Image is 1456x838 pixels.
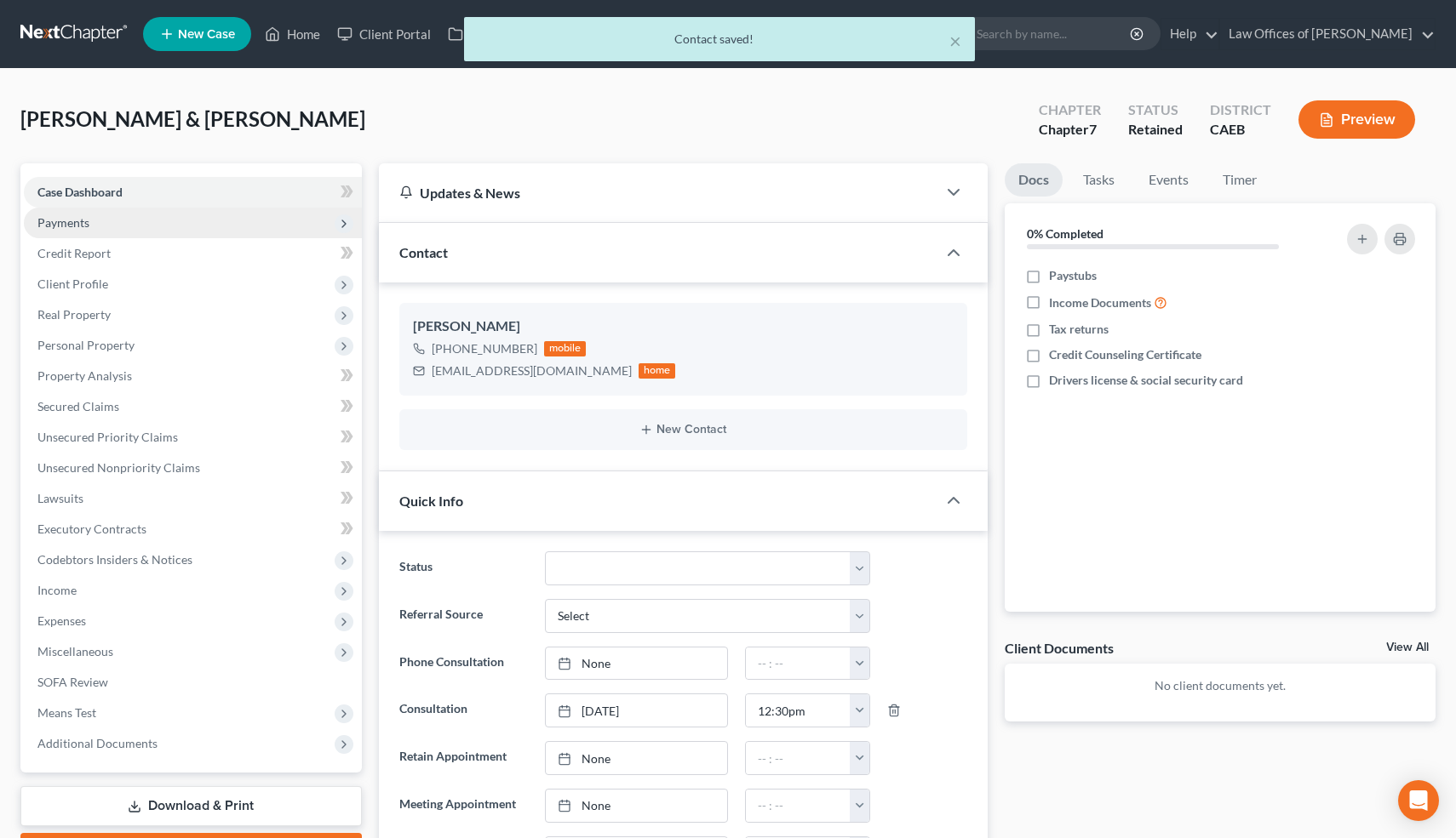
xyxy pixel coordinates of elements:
[20,786,362,826] a: Download & Print
[1049,372,1243,389] span: Drivers license & social security card
[37,491,83,505] span: Lawsuits
[37,215,89,230] span: Payments
[1027,226,1103,241] strong: 0% Completed
[37,644,113,658] span: Miscellaneous
[1135,163,1202,197] a: Events
[1298,100,1415,139] button: Preview
[37,307,111,322] span: Real Property
[1128,100,1183,120] div: Status
[24,238,362,269] a: Credit Report
[478,31,961,48] div: Contact saved!
[1049,346,1201,363] span: Credit Counseling Certificate
[546,694,726,727] a: [DATE]
[391,693,537,727] label: Consultation
[746,742,851,774] input: -- : --
[37,338,135,352] span: Personal Property
[24,422,362,453] a: Unsecured Priority Claims
[391,551,537,585] label: Status
[37,460,200,475] span: Unsecured Nonpriority Claims
[1089,121,1097,137] span: 7
[746,694,851,727] input: -- : --
[1210,100,1271,120] div: District
[1210,120,1271,140] div: CAEB
[20,106,365,131] span: [PERSON_NAME] & [PERSON_NAME]
[546,742,726,774] a: None
[1128,120,1183,140] div: Retained
[1005,163,1063,197] a: Docs
[949,31,961,51] button: ×
[399,493,463,509] span: Quick Info
[24,361,362,391] a: Property Analysis
[1005,639,1114,657] div: Client Documents
[746,647,851,680] input: -- : --
[24,453,362,483] a: Unsecured Nonpriority Claims
[37,705,96,720] span: Means Test
[1398,780,1439,821] div: Open Intercom Messenger
[24,483,362,514] a: Lawsuits
[1039,120,1101,140] div: Chapter
[37,185,123,199] span: Case Dashboard
[391,647,537,681] label: Phone Consultation
[37,675,108,689] span: SOFA Review
[37,583,77,597] span: Income
[432,362,632,379] div: [EMAIL_ADDRESS][DOMAIN_NAME]
[37,552,192,567] span: Codebtors Insiders & Notices
[399,184,917,202] div: Updates & News
[413,423,954,436] button: New Contact
[1069,163,1128,197] a: Tasks
[24,177,362,208] a: Case Dashboard
[1049,321,1109,338] span: Tax returns
[24,514,362,544] a: Executory Contracts
[399,244,448,260] span: Contact
[1386,641,1429,653] a: View All
[24,667,362,698] a: SOFA Review
[391,789,537,823] label: Meeting Appointment
[546,647,726,680] a: None
[391,599,537,633] label: Referral Source
[37,276,108,291] span: Client Profile
[1049,267,1097,284] span: Paystubs
[1039,100,1101,120] div: Chapter
[413,316,954,337] div: [PERSON_NAME]
[1049,294,1151,311] span: Income Documents
[37,430,178,444] span: Unsecured Priority Claims
[1018,677,1422,694] p: No client documents yet.
[432,340,537,357] div: [PHONE_NUMBER]
[37,246,111,260] span: Credit Report
[37,613,86,628] span: Expenses
[24,391,362,422] a: Secured Claims
[391,741,537,775] label: Retain Appointment
[37,736,158,750] span: Additional Documents
[37,399,119,413] span: Secured Claims
[546,790,726,822] a: None
[1209,163,1270,197] a: Timer
[639,363,676,379] div: home
[746,790,851,822] input: -- : --
[544,341,587,356] div: mobile
[37,368,132,383] span: Property Analysis
[37,522,146,536] span: Executory Contracts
